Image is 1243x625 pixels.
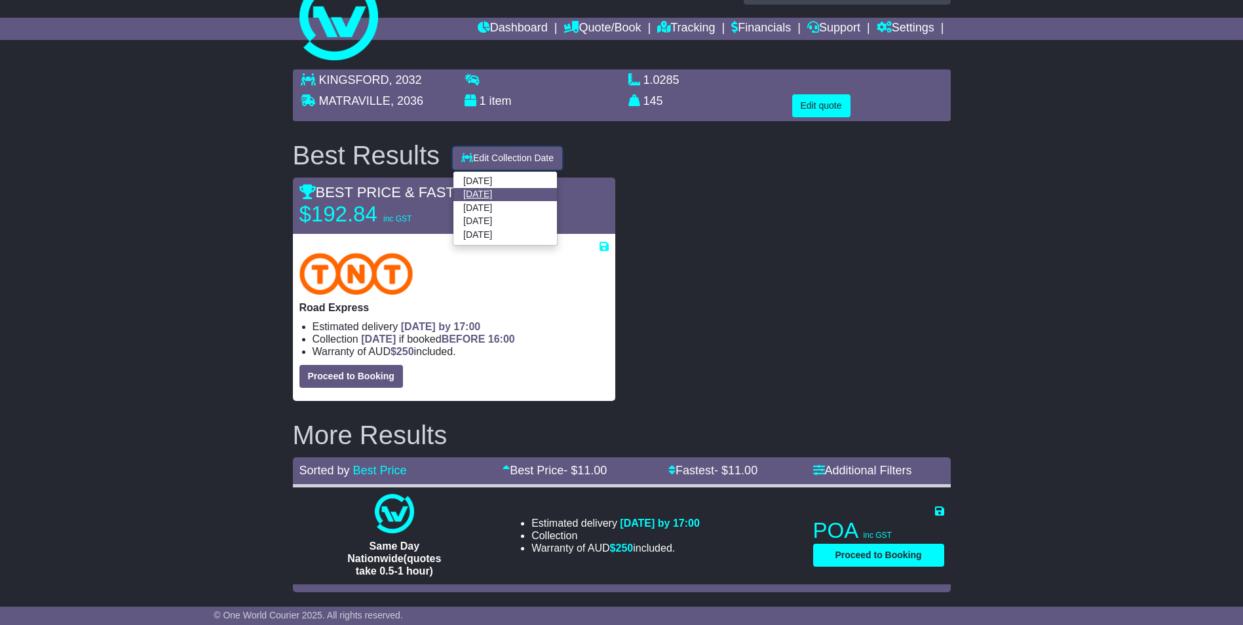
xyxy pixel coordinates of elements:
[293,421,951,449] h2: More Results
[401,321,481,332] span: [DATE] by 17:00
[442,333,486,345] span: BEFORE
[792,94,851,117] button: Edit quote
[453,147,562,170] button: Edit Collection Date
[643,73,679,86] span: 1.0285
[478,18,548,40] a: Dashboard
[347,540,441,577] span: Same Day Nationwide(quotes take 0.5-1 hour)
[531,542,700,554] li: Warranty of AUD included.
[577,464,607,477] span: 11.00
[299,184,483,200] span: BEST PRICE & FASTEST
[643,94,663,107] span: 145
[353,464,407,477] a: Best Price
[531,517,700,529] li: Estimated delivery
[383,214,411,223] span: inc GST
[453,228,557,241] a: [DATE]
[361,333,396,345] span: [DATE]
[807,18,860,40] a: Support
[214,610,403,620] span: © One World Courier 2025. All rights reserved.
[616,542,634,554] span: 250
[480,94,486,107] span: 1
[531,529,700,542] li: Collection
[391,94,423,107] span: , 2036
[488,333,515,345] span: 16:00
[375,494,414,533] img: One World Courier: Same Day Nationwide(quotes take 0.5-1 hour)
[864,531,892,540] span: inc GST
[564,464,607,477] span: - $
[813,544,944,567] button: Proceed to Booking
[396,346,414,357] span: 250
[313,345,609,358] li: Warranty of AUD included.
[489,94,512,107] span: item
[319,73,389,86] span: KINGSFORD
[361,333,514,345] span: if booked
[389,73,422,86] span: , 2032
[299,201,463,227] p: $192.84
[714,464,757,477] span: - $
[728,464,757,477] span: 11.00
[503,464,607,477] a: Best Price- $11.00
[313,333,609,345] li: Collection
[731,18,791,40] a: Financials
[299,464,350,477] span: Sorted by
[286,141,447,170] div: Best Results
[299,301,609,314] p: Road Express
[877,18,934,40] a: Settings
[453,175,557,188] a: [DATE]
[299,253,413,295] img: TNT Domestic: Road Express
[620,518,700,529] span: [DATE] by 17:00
[319,94,391,107] span: MATRAVILLE
[610,542,634,554] span: $
[453,201,557,214] a: [DATE]
[299,365,403,388] button: Proceed to Booking
[391,346,414,357] span: $
[813,464,912,477] a: Additional Filters
[453,215,557,228] a: [DATE]
[668,464,757,477] a: Fastest- $11.00
[453,188,557,201] a: [DATE]
[813,518,944,544] p: POA
[657,18,715,40] a: Tracking
[313,320,609,333] li: Estimated delivery
[564,18,641,40] a: Quote/Book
